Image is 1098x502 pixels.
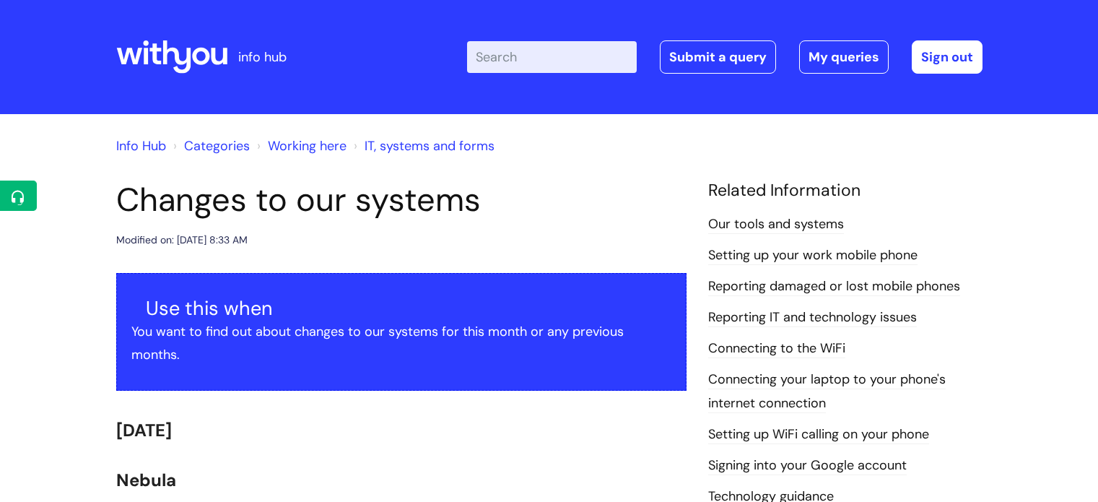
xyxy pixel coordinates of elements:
[708,339,845,358] a: Connecting to the WiFi
[660,40,776,74] a: Submit a query
[116,469,176,491] span: Nebula
[184,137,250,155] a: Categories
[116,419,172,441] span: [DATE]
[708,425,929,444] a: Setting up WiFi calling on your phone
[268,137,347,155] a: Working here
[253,134,347,157] li: Working here
[116,231,248,249] div: Modified on: [DATE] 8:33 AM
[708,246,918,265] a: Setting up your work mobile phone
[116,137,166,155] a: Info Hub
[467,40,982,74] div: | -
[708,456,907,475] a: Signing into your Google account
[708,181,982,201] h4: Related Information
[467,41,637,73] input: Search
[708,371,946,412] a: Connecting your laptop to your phone's internet connection
[912,40,982,74] a: Sign out
[350,134,494,157] li: IT, systems and forms
[708,215,844,234] a: Our tools and systems
[799,40,889,74] a: My queries
[365,137,494,155] a: IT, systems and forms
[146,297,671,320] h3: Use this when
[131,320,671,367] p: You want to find out about changes to our systems for this month or any previous months.
[708,308,917,327] a: Reporting IT and technology issues
[116,181,687,220] h1: Changes to our systems
[238,46,287,69] p: info hub
[708,277,960,296] a: Reporting damaged or lost mobile phones
[170,134,250,157] li: Solution home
